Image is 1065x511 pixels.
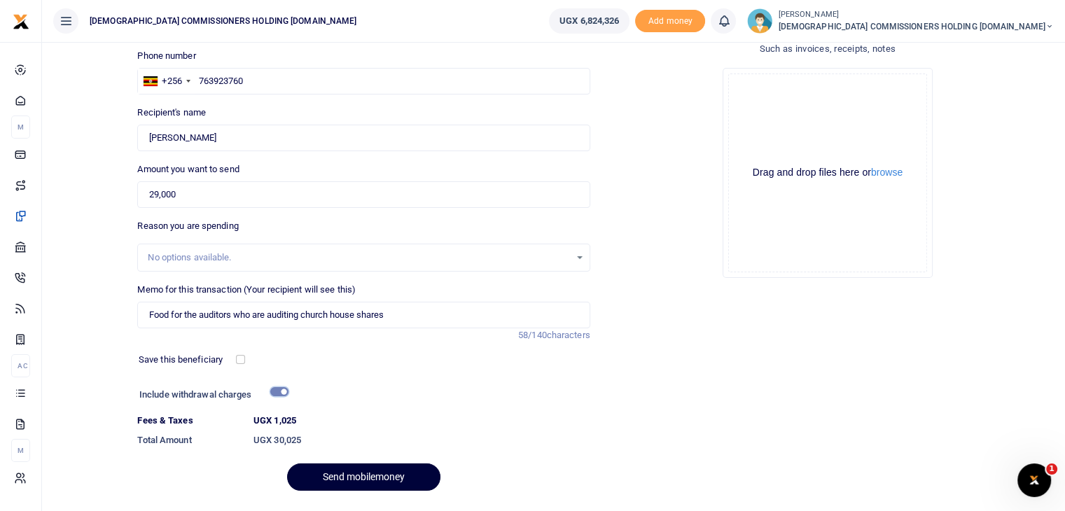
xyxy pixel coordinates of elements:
[559,14,619,28] span: UGX 6,824,326
[635,10,705,33] span: Add money
[13,15,29,26] a: logo-small logo-large logo-large
[137,283,356,297] label: Memo for this transaction (Your recipient will see this)
[11,354,30,377] li: Ac
[137,106,206,120] label: Recipient's name
[137,49,195,63] label: Phone number
[1046,463,1057,475] span: 1
[287,463,440,491] button: Send mobilemoney
[162,74,181,88] div: +256
[137,435,242,446] h6: Total Amount
[543,8,635,34] li: Wallet ballance
[871,167,903,177] button: browse
[11,115,30,139] li: M
[132,414,248,428] dt: Fees & Taxes
[11,439,30,462] li: M
[84,15,362,27] span: [DEMOGRAPHIC_DATA] COMMISSIONERS HOLDING [DOMAIN_NAME]
[137,302,590,328] input: Enter extra information
[747,8,772,34] img: profile-user
[1017,463,1051,497] iframe: Intercom live chat
[635,15,705,25] a: Add money
[547,330,590,340] span: characters
[723,68,933,278] div: File Uploader
[253,414,296,428] label: UGX 1,025
[13,13,29,30] img: logo-small
[137,68,590,94] input: Enter phone number
[518,330,547,340] span: 58/140
[778,20,1054,33] span: [DEMOGRAPHIC_DATA] COMMISSIONERS HOLDING [DOMAIN_NAME]
[253,435,590,446] h6: UGX 30,025
[137,181,590,208] input: UGX
[729,166,926,179] div: Drag and drop files here or
[139,389,282,400] h6: Include withdrawal charges
[148,251,569,265] div: No options available.
[778,9,1054,21] small: [PERSON_NAME]
[139,353,223,367] label: Save this beneficiary
[137,219,238,233] label: Reason you are spending
[137,125,590,151] input: Loading name...
[137,162,239,176] label: Amount you want to send
[635,10,705,33] li: Toup your wallet
[549,8,629,34] a: UGX 6,824,326
[747,8,1054,34] a: profile-user [PERSON_NAME] [DEMOGRAPHIC_DATA] COMMISSIONERS HOLDING [DOMAIN_NAME]
[138,69,194,94] div: Uganda: +256
[601,41,1054,57] h4: Such as invoices, receipts, notes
